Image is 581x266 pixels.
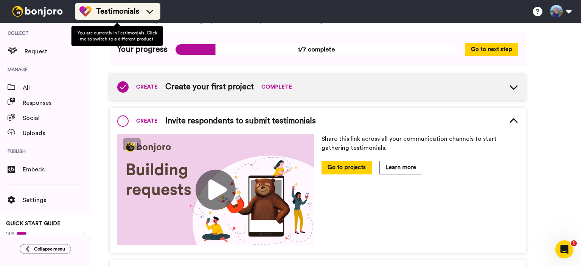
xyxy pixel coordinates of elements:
[9,6,66,17] img: bj-logo-header-white.svg
[6,221,61,226] span: QUICK START GUIDE
[465,43,518,56] button: Go to next step
[23,129,91,138] span: Uploads
[77,31,157,41] span: You are currently in Testimonials . Click me to switch to a different product.
[136,83,158,91] span: CREATE
[322,134,518,152] p: Share this link across all your communication channels to start gathering testimonials.
[571,240,577,246] span: 1
[261,83,292,91] span: COMPLETE
[165,115,316,127] span: Invite respondents to submit testimonials
[20,244,71,254] button: Collapse menu
[322,161,372,174] button: Go to projects
[379,161,422,174] button: Learn more
[136,117,158,125] span: CREATE
[34,246,65,252] span: Collapse menu
[175,44,457,55] span: 1/7 complete
[117,134,314,245] img: 341228e223531fa0c85853fd068f9874.jpg
[23,98,91,107] span: Responses
[165,81,254,93] span: Create your first project
[23,165,91,174] span: Embeds
[23,114,91,123] span: Social
[23,196,91,205] span: Settings
[23,83,91,92] span: All
[6,230,15,236] span: 14%
[96,6,139,17] span: Testimonials
[25,47,91,56] span: Request
[555,240,573,258] iframe: Intercom live chat
[79,5,92,17] img: tm-color.svg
